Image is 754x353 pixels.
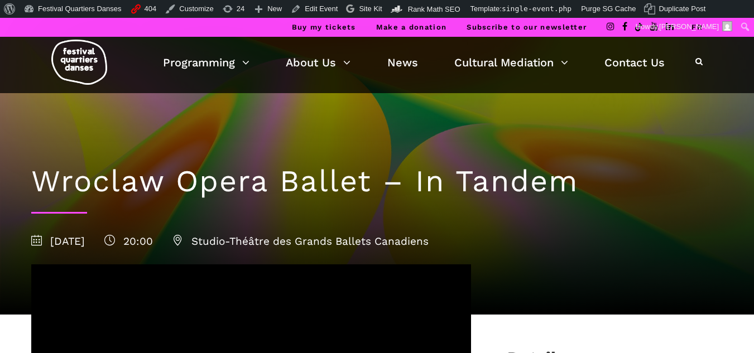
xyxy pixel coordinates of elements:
span: single-event.php [502,4,571,13]
a: About Us [286,53,350,72]
a: News [387,53,418,72]
span: 20:00 [104,235,153,248]
span: Studio-Théâtre des Grands Ballets Canadiens [172,235,429,248]
a: Subscribe to our newsletter [467,23,587,31]
a: Make a donation [376,23,447,31]
a: Contact Us [604,53,665,72]
span: Rank Math SEO [408,5,460,13]
span: [DATE] [31,235,85,248]
a: Howdy, [632,18,737,36]
span: Site Kit [359,4,382,13]
img: logo-fqd-med [51,40,107,85]
h1: Wroclaw Opera Ballet – In Tandem [31,163,723,200]
a: Buy my tickets [292,23,356,31]
a: Cultural Mediation [454,53,568,72]
a: Programming [163,53,249,72]
span: [PERSON_NAME] [659,22,719,31]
